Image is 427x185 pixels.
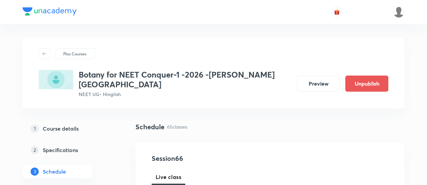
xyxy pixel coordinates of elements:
[156,173,181,181] span: Live class
[334,9,340,15] img: avatar
[332,7,342,17] button: avatar
[345,76,388,92] button: Unpublish
[31,168,39,176] p: 3
[23,7,77,15] img: Company Logo
[23,7,77,17] a: Company Logo
[135,122,164,132] h4: Schedule
[31,146,39,154] p: 2
[63,51,86,57] p: Plus Courses
[43,168,66,176] h5: Schedule
[39,70,73,89] img: E4FB890C-72B9-4592-9BC8-778CDA132AAF_plus.png
[79,91,292,98] p: NEET UG • Hinglish
[31,125,39,133] p: 1
[23,122,114,135] a: 1Course details
[393,6,404,18] img: Mustafa kamal
[297,76,340,92] button: Preview
[43,146,78,154] h5: Specifications
[152,153,274,164] h4: Session 66
[23,143,114,157] a: 2Specifications
[43,125,79,133] h5: Course details
[79,70,292,89] h3: Botany for NEET Conquer-1 -2026 -[PERSON_NAME][GEOGRAPHIC_DATA]
[167,123,187,130] p: 65 classes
